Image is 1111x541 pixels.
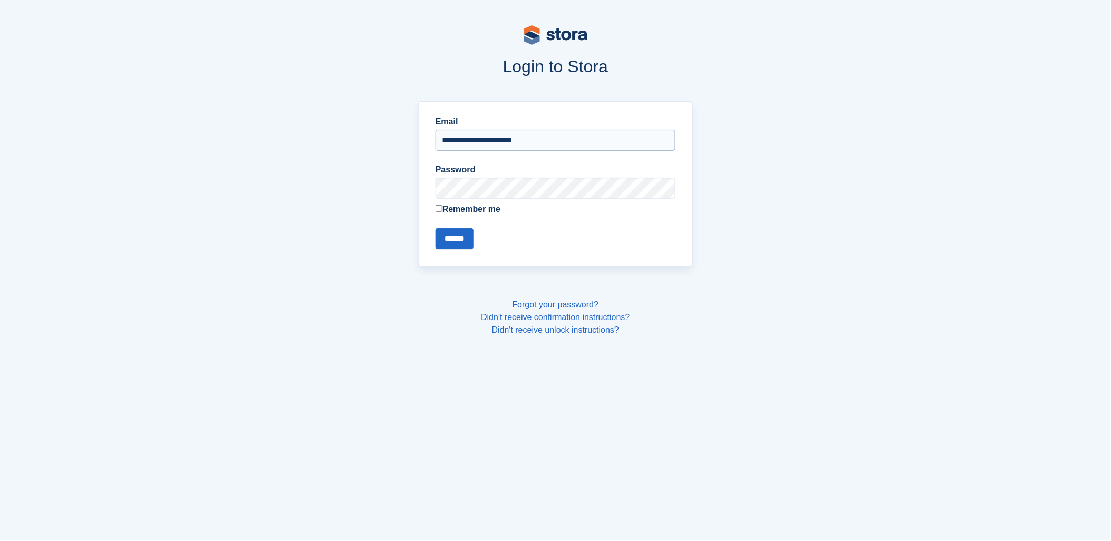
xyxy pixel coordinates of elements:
a: Forgot your password? [513,300,599,309]
input: Remember me [436,205,442,212]
a: Didn't receive unlock instructions? [492,325,619,334]
label: Password [436,163,675,176]
h1: Login to Stora [217,57,894,76]
label: Email [436,115,675,128]
img: stora-logo-53a41332b3708ae10de48c4981b4e9114cc0af31d8433b30ea865607fb682f29.svg [524,25,587,45]
a: Didn't receive confirmation instructions? [481,313,630,322]
label: Remember me [436,203,675,216]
